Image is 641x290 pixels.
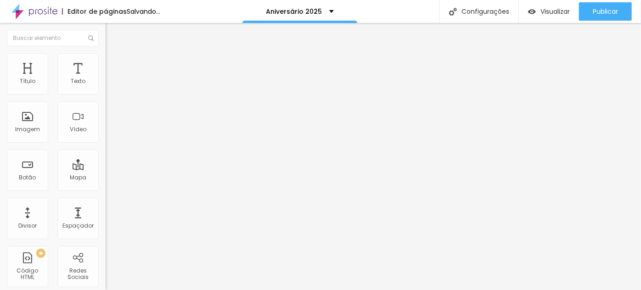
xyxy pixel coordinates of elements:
[15,126,40,133] div: Imagem
[528,8,536,16] img: view-1.svg
[71,78,85,84] div: Texto
[127,8,160,15] div: Salvando...
[20,78,35,84] div: Título
[519,2,579,21] button: Visualizar
[449,8,457,16] img: Icone
[266,8,322,15] p: Aniversário 2025
[70,126,86,133] div: Vídeo
[540,8,570,15] span: Visualizar
[62,8,127,15] div: Editor de páginas
[9,268,45,281] div: Código HTML
[7,30,99,46] input: Buscar elemento
[70,174,86,181] div: Mapa
[593,8,618,15] span: Publicar
[62,223,94,229] div: Espaçador
[579,2,632,21] button: Publicar
[19,174,36,181] div: Botão
[18,223,37,229] div: Divisor
[88,35,94,41] img: Icone
[60,268,96,281] div: Redes Sociais
[106,23,641,290] iframe: Editor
